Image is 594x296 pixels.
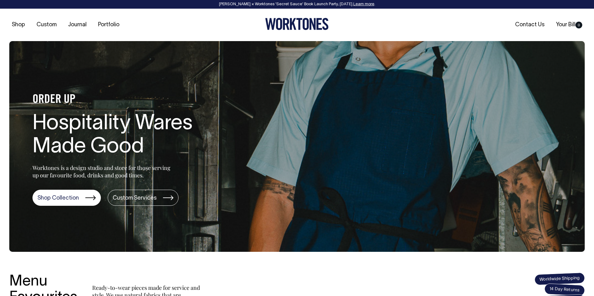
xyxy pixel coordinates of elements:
a: Custom Services [108,190,179,206]
a: Shop Collection [32,190,101,206]
a: Learn more [353,2,374,6]
p: Worktones is a design studio and store for those serving up our favourite food, drinks and good t... [32,164,173,179]
a: Contact Us [513,20,547,30]
a: Custom [34,20,59,30]
h4: ORDER UP [32,93,230,106]
a: Journal [66,20,89,30]
span: 0 [575,22,582,28]
a: Shop [9,20,28,30]
span: Worldwide Shipping [534,273,585,285]
h1: Hospitality Wares Made Good [32,112,230,159]
a: Portfolio [96,20,122,30]
a: Your Bill0 [553,20,585,30]
div: [PERSON_NAME] × Worktones ‘Secret Sauce’ Book Launch Party, [DATE]. . [6,2,588,6]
